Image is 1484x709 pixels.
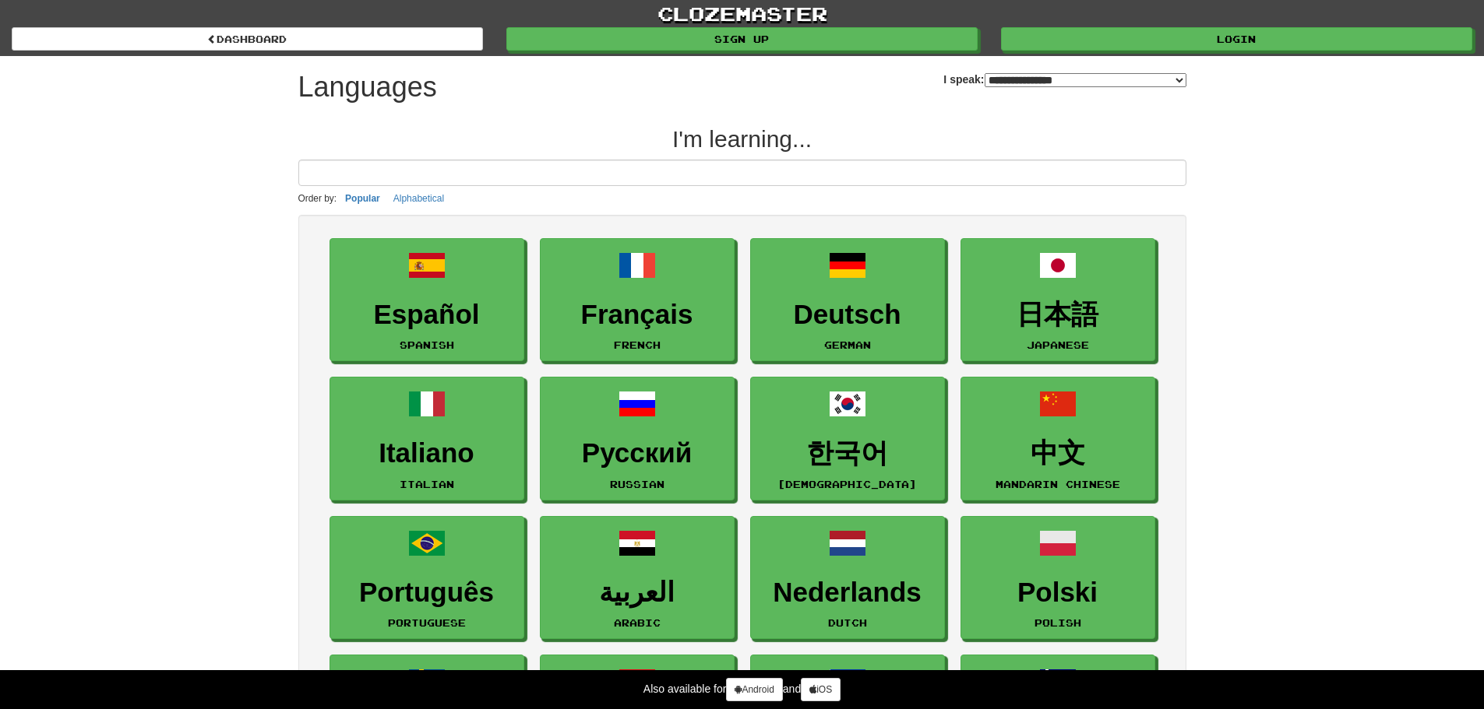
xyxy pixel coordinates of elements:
a: iOS [801,678,841,701]
h3: 中文 [969,438,1147,469]
label: I speak: [943,72,1186,87]
h3: Deutsch [759,300,936,330]
a: PolskiPolish [961,516,1155,640]
a: dashboard [12,27,483,51]
h3: Polski [969,577,1147,608]
small: Portuguese [388,617,466,628]
small: Japanese [1027,339,1089,350]
a: 日本語Japanese [961,238,1155,362]
a: EspañolSpanish [330,238,524,362]
a: 中文Mandarin Chinese [961,377,1155,500]
a: FrançaisFrench [540,238,735,362]
h3: Español [338,300,516,330]
a: Login [1001,27,1472,51]
a: Sign up [506,27,978,51]
small: Order by: [298,193,337,204]
small: Italian [400,479,454,490]
a: NederlandsDutch [750,516,945,640]
small: Spanish [400,339,454,350]
small: Russian [610,479,664,490]
a: 한국어[DEMOGRAPHIC_DATA] [750,377,945,500]
small: Polish [1035,617,1081,628]
h3: 한국어 [759,438,936,469]
h3: Português [338,577,516,608]
a: العربيةArabic [540,516,735,640]
button: Popular [340,190,385,207]
h3: Italiano [338,438,516,469]
a: ItalianoItalian [330,377,524,500]
small: German [824,339,871,350]
select: I speak: [985,73,1186,87]
h3: Русский [548,438,726,469]
a: DeutschGerman [750,238,945,362]
h3: العربية [548,577,726,608]
a: Android [726,678,782,701]
small: Arabic [614,617,661,628]
small: [DEMOGRAPHIC_DATA] [777,479,917,490]
h2: I'm learning... [298,126,1186,152]
a: PortuguêsPortuguese [330,516,524,640]
h1: Languages [298,72,437,103]
a: РусскийRussian [540,377,735,500]
button: Alphabetical [389,190,449,207]
h3: Nederlands [759,577,936,608]
h3: Français [548,300,726,330]
small: Mandarin Chinese [996,479,1120,490]
small: Dutch [828,617,867,628]
h3: 日本語 [969,300,1147,330]
small: French [614,339,661,350]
